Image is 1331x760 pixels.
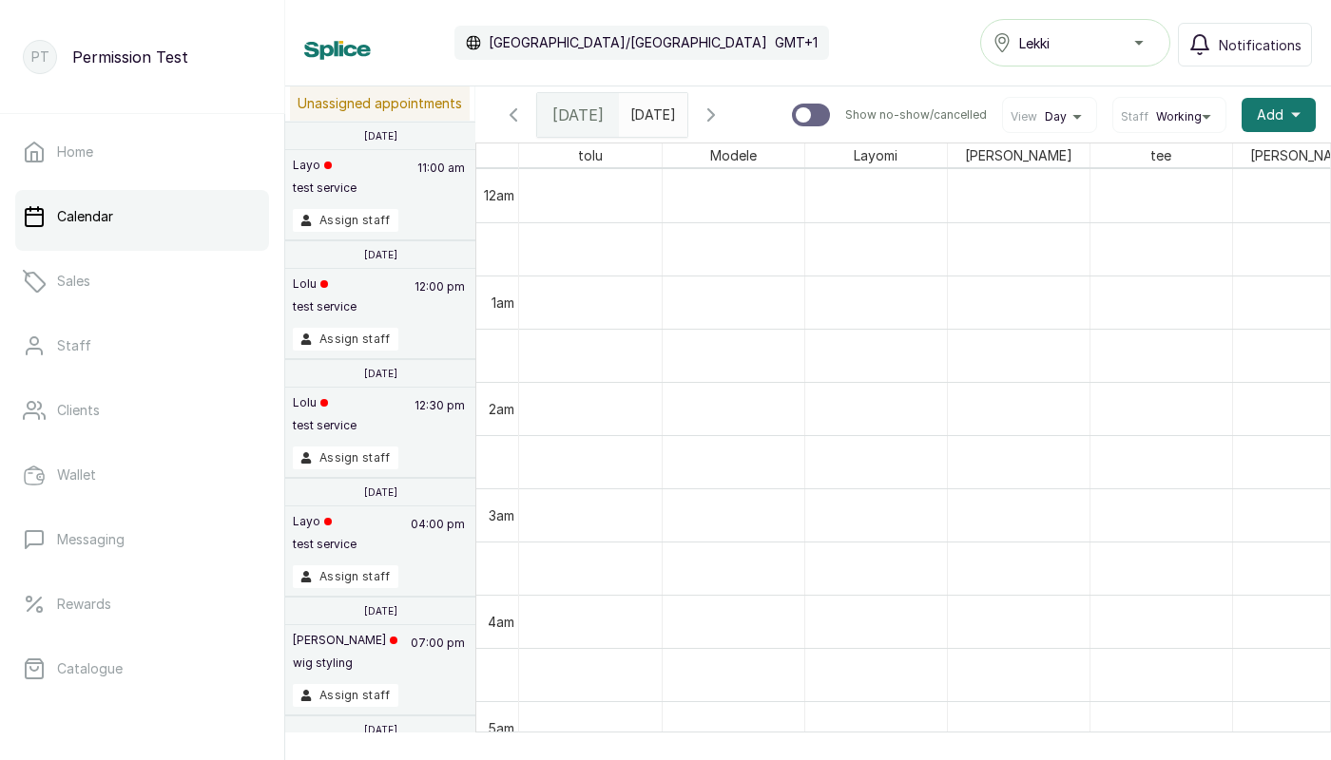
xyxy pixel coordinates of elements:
p: Lolu [293,276,357,292]
p: [DATE] [364,130,397,142]
p: PT [31,47,49,66]
p: test service [293,537,357,552]
p: wig styling [293,655,397,671]
button: Add [1242,98,1316,132]
span: [DATE] [552,104,604,126]
a: Home [15,125,269,179]
button: Assign staff [293,328,398,351]
span: Add [1257,105,1283,124]
span: tee [1147,143,1175,167]
div: [DATE] [537,93,619,137]
button: Assign staff [293,684,398,707]
p: Home [57,142,93,161]
p: test service [293,299,357,314]
div: 1am [488,293,518,313]
p: [GEOGRAPHIC_DATA]/[GEOGRAPHIC_DATA] [489,33,767,52]
p: 12:30 pm [412,395,468,446]
p: Calendar [57,207,113,226]
a: Clients [15,384,269,437]
p: Messaging [57,530,125,549]
button: Lekki [980,19,1170,66]
p: [DATE] [364,724,397,735]
p: Rewards [57,595,111,614]
span: View [1011,109,1037,124]
p: Layo [293,158,357,173]
a: Rewards [15,578,269,631]
span: Notifications [1219,35,1302,55]
button: StaffWorking [1121,109,1218,124]
p: 04:00 pm [408,514,468,565]
p: [DATE] [364,486,397,498]
p: [DATE] [364,368,397,379]
p: test service [293,418,357,433]
span: [PERSON_NAME] [961,143,1076,167]
p: Wallet [57,465,96,484]
a: Money [15,707,269,760]
p: Clients [57,401,100,420]
p: Permission Test [72,46,188,68]
p: Unassigned appointments [290,86,470,121]
p: 12:00 pm [412,276,468,328]
a: Staff [15,319,269,372]
a: Calendar [15,190,269,243]
p: [DATE] [364,605,397,617]
div: 5am [484,718,518,738]
p: Sales [57,272,90,291]
span: Staff [1121,109,1148,124]
span: Lekki [1019,33,1050,53]
div: 3am [485,505,518,525]
a: Sales [15,255,269,308]
button: Notifications [1178,23,1312,66]
a: Wallet [15,448,269,502]
button: Assign staff [293,446,398,469]
button: ViewDay [1011,109,1089,124]
span: Working [1156,109,1202,124]
p: Staff [57,336,91,355]
p: 11:00 am [415,158,468,209]
span: Modele [706,143,761,167]
a: Catalogue [15,642,269,695]
p: Catalogue [57,659,123,678]
p: GMT+1 [775,33,818,52]
p: [DATE] [364,249,397,260]
p: [PERSON_NAME] [293,633,397,648]
span: Day [1045,109,1067,124]
div: 12am [480,185,518,205]
span: Layomi [850,143,901,167]
div: 2am [485,399,518,419]
span: tolu [574,143,607,167]
button: Assign staff [293,565,398,588]
button: Assign staff [293,209,398,232]
a: Messaging [15,513,269,566]
p: test service [293,180,357,196]
p: Show no-show/cancelled [845,107,987,123]
p: Layo [293,514,357,529]
p: Lolu [293,395,357,410]
p: 07:00 pm [408,633,468,684]
div: 4am [484,612,518,632]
